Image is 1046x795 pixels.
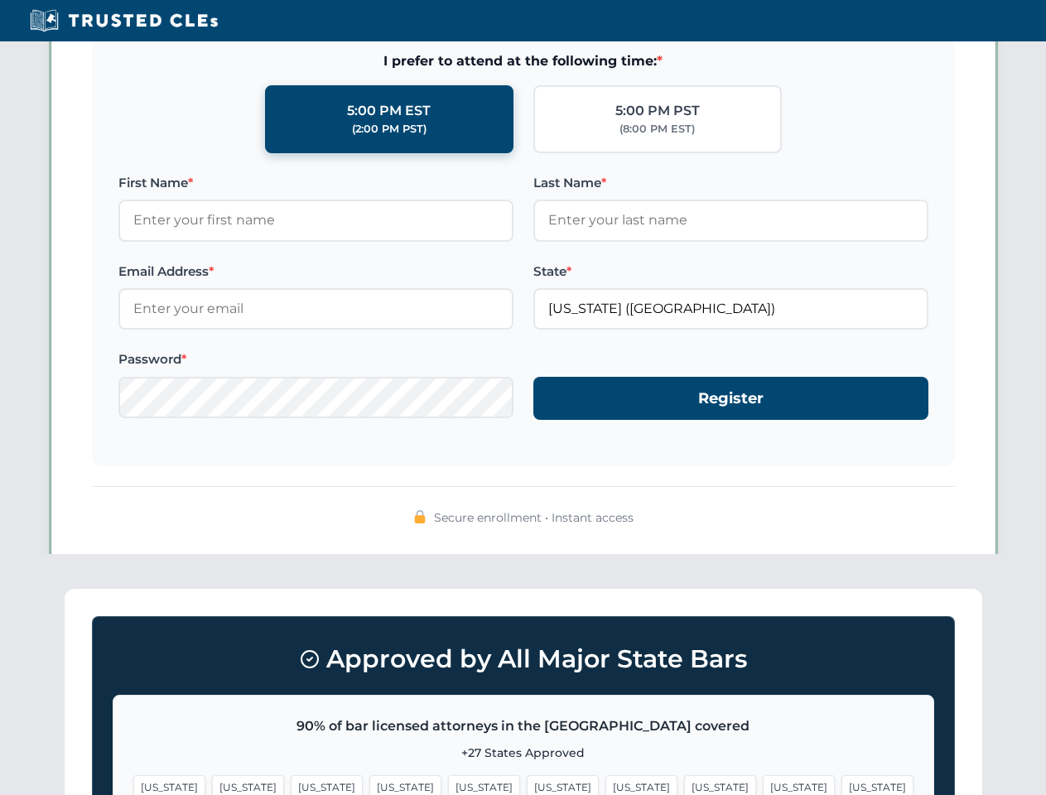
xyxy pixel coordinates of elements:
[118,349,513,369] label: Password
[133,744,913,762] p: +27 States Approved
[118,51,928,72] span: I prefer to attend at the following time:
[113,637,934,682] h3: Approved by All Major State Bars
[25,8,223,33] img: Trusted CLEs
[533,262,928,282] label: State
[533,377,928,421] button: Register
[615,100,700,122] div: 5:00 PM PST
[619,121,695,137] div: (8:00 PM EST)
[118,262,513,282] label: Email Address
[118,173,513,193] label: First Name
[434,508,634,527] span: Secure enrollment • Instant access
[533,288,928,330] input: Louisiana (LA)
[413,510,427,523] img: 🔒
[533,173,928,193] label: Last Name
[347,100,431,122] div: 5:00 PM EST
[133,715,913,737] p: 90% of bar licensed attorneys in the [GEOGRAPHIC_DATA] covered
[352,121,427,137] div: (2:00 PM PST)
[118,288,513,330] input: Enter your email
[533,200,928,241] input: Enter your last name
[118,200,513,241] input: Enter your first name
